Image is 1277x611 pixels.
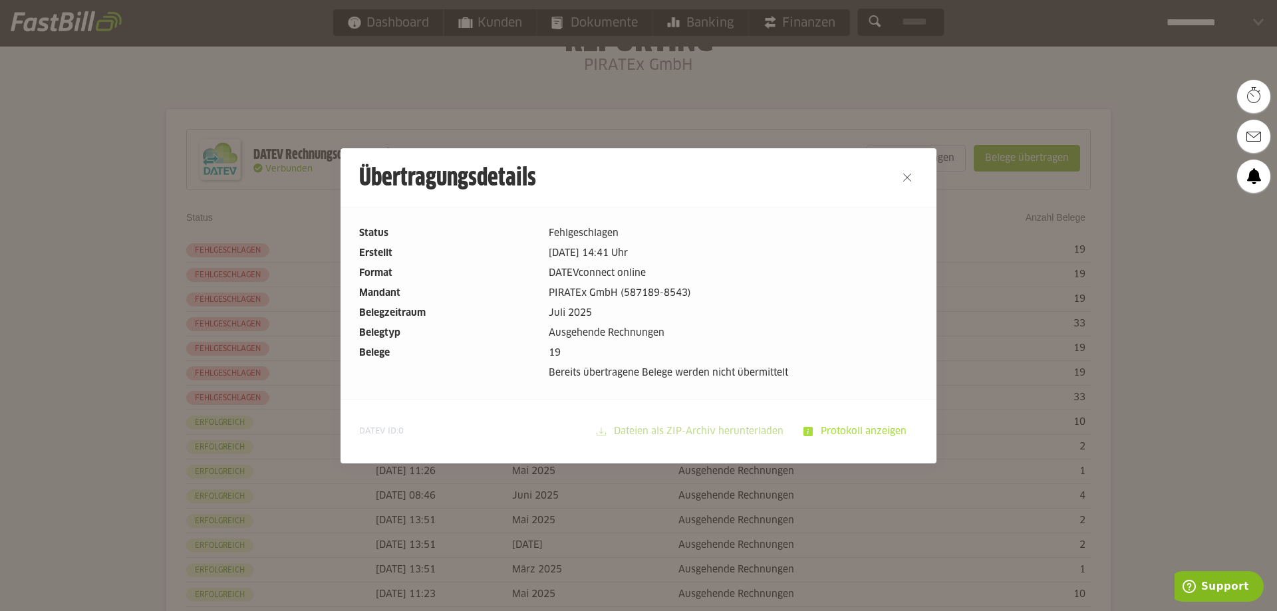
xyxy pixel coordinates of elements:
[359,326,538,340] dt: Belegtyp
[549,366,918,380] dd: Bereits übertragene Belege werden nicht übermittelt
[588,418,795,445] sl-button: Dateien als ZIP-Archiv herunterladen
[795,418,918,445] sl-button: Protokoll anzeigen
[1175,571,1264,604] iframe: Öffnet ein Widget, in dem Sie weitere Informationen finden
[549,286,918,301] dd: PIRATEx GmbH (587189-8543)
[398,428,404,435] span: 0
[549,326,918,340] dd: Ausgehende Rechnungen
[359,426,404,437] span: DATEV ID:
[359,246,538,261] dt: Erstellt
[359,286,538,301] dt: Mandant
[359,266,538,281] dt: Format
[549,246,918,261] dd: [DATE] 14:41 Uhr
[359,306,538,320] dt: Belegzeitraum
[549,226,918,241] dd: Fehlgeschlagen
[549,266,918,281] dd: DATEVconnect online
[549,306,918,320] dd: Juli 2025
[359,226,538,241] dt: Status
[549,346,918,360] dd: 19
[359,346,538,360] dt: Belege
